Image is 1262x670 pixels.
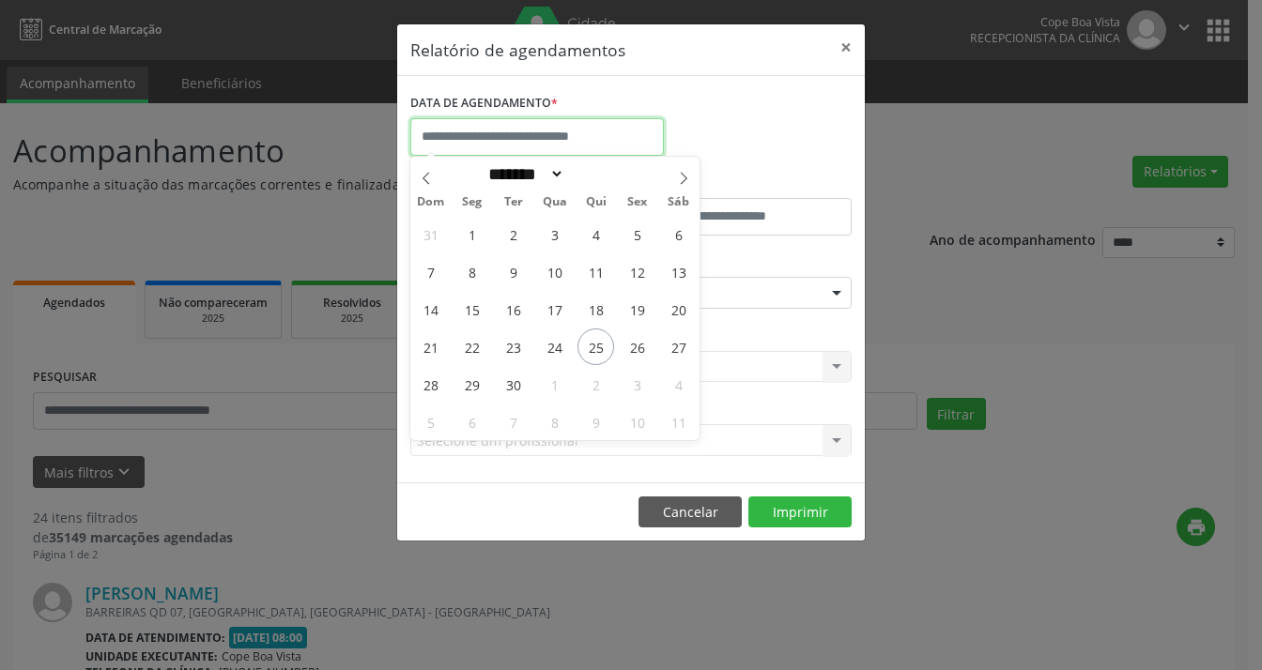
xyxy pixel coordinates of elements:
span: Setembro 21, 2025 [412,328,449,365]
span: Setembro 18, 2025 [577,291,614,327]
span: Qua [534,196,576,208]
span: Setembro 26, 2025 [619,328,655,365]
span: Setembro 8, 2025 [454,253,490,290]
span: Outubro 5, 2025 [412,404,449,440]
span: Ter [493,196,534,208]
span: Setembro 5, 2025 [619,216,655,252]
label: DATA DE AGENDAMENTO [410,89,558,118]
span: Setembro 11, 2025 [577,253,614,290]
span: Setembro 25, 2025 [577,328,614,365]
span: Setembro 9, 2025 [495,253,531,290]
button: Close [827,24,865,70]
span: Setembro 2, 2025 [495,216,531,252]
span: Outubro 2, 2025 [577,366,614,403]
span: Setembro 3, 2025 [536,216,573,252]
span: Outubro 1, 2025 [536,366,573,403]
span: Setembro 27, 2025 [660,328,697,365]
span: Seg [452,196,493,208]
input: Year [564,164,626,184]
span: Setembro 1, 2025 [454,216,490,252]
span: Agosto 31, 2025 [412,216,449,252]
span: Outubro 11, 2025 [660,404,697,440]
label: ATÉ [636,169,852,198]
select: Month [483,164,565,184]
span: Setembro 16, 2025 [495,291,531,327]
span: Setembro 29, 2025 [454,366,490,403]
span: Outubro 6, 2025 [454,404,490,440]
span: Outubro 9, 2025 [577,404,614,440]
span: Setembro 12, 2025 [619,253,655,290]
h5: Relatório de agendamentos [410,38,625,62]
span: Setembro 22, 2025 [454,328,490,365]
span: Setembro 30, 2025 [495,366,531,403]
span: Setembro 14, 2025 [412,291,449,327]
span: Outubro 8, 2025 [536,404,573,440]
span: Setembro 4, 2025 [577,216,614,252]
span: Setembro 10, 2025 [536,253,573,290]
span: Setembro 17, 2025 [536,291,573,327]
span: Qui [576,196,617,208]
span: Outubro 10, 2025 [619,404,655,440]
button: Imprimir [748,496,852,528]
span: Setembro 28, 2025 [412,366,449,403]
span: Outubro 3, 2025 [619,366,655,403]
span: Setembro 15, 2025 [454,291,490,327]
span: Setembro 7, 2025 [412,253,449,290]
span: Sáb [658,196,700,208]
span: Dom [410,196,452,208]
span: Outubro 4, 2025 [660,366,697,403]
span: Outubro 7, 2025 [495,404,531,440]
span: Setembro 13, 2025 [660,253,697,290]
span: Setembro 23, 2025 [495,328,531,365]
button: Cancelar [639,496,742,528]
span: Setembro 19, 2025 [619,291,655,327]
span: Sex [617,196,658,208]
span: Setembro 6, 2025 [660,216,697,252]
span: Setembro 24, 2025 [536,328,573,365]
span: Setembro 20, 2025 [660,291,697,327]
